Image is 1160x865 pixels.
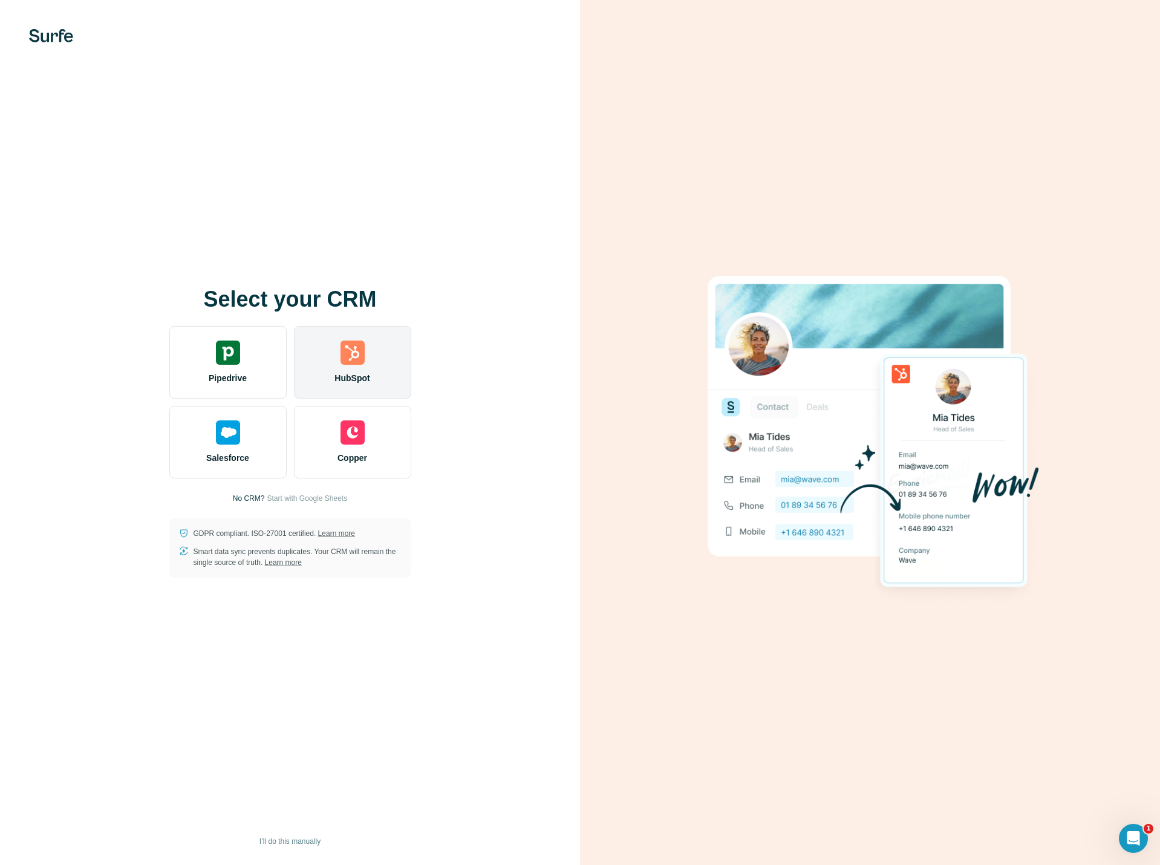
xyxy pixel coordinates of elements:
p: No CRM? [233,493,265,504]
h1: Select your CRM [169,287,411,312]
span: I’ll do this manually [259,836,321,847]
p: GDPR compliant. ISO-27001 certified. [194,528,355,539]
span: Copper [337,452,367,464]
img: Surfe's logo [29,29,73,42]
img: HUBSPOT image [701,257,1040,608]
img: salesforce's logo [216,420,240,445]
button: Start with Google Sheets [267,493,347,504]
img: hubspot's logo [341,341,365,365]
iframe: Intercom live chat [1119,824,1148,853]
img: pipedrive's logo [216,341,240,365]
span: HubSpot [334,372,370,384]
a: Learn more [318,529,355,538]
span: 1 [1144,824,1153,834]
span: Salesforce [206,452,249,464]
a: Learn more [265,558,302,567]
img: copper's logo [341,420,365,445]
button: I’ll do this manually [251,832,329,850]
p: Smart data sync prevents duplicates. Your CRM will remain the single source of truth. [194,546,402,568]
span: Pipedrive [209,372,247,384]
